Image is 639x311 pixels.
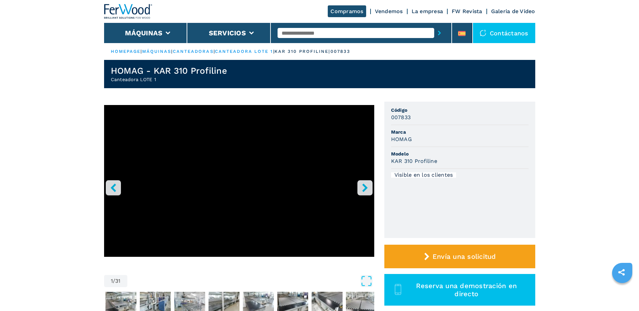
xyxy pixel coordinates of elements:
span: Envía una solicitud [433,252,496,261]
span: Marca [391,129,529,135]
div: Go to Slide 1 [104,105,374,268]
button: Open Fullscreen [129,275,373,287]
a: máquinas [142,49,171,54]
span: Reserva una demostración en directo [406,282,527,298]
h2: Canteadora LOTE 1 [111,76,227,83]
a: Galeria de Video [491,8,535,14]
img: Contáctanos [480,30,486,36]
a: La empresa [412,8,443,14]
span: 31 [115,278,121,284]
a: Vendemos [375,8,403,14]
button: Máquinas [125,29,162,37]
a: sharethis [613,264,630,281]
button: right-button [357,180,373,195]
a: HOMEPAGE [111,49,141,54]
img: Ferwood [104,4,153,19]
iframe: Bordatrice Lotto 1 in azione - HOMAG KAR 310- Ferwoodgroup -007833 [104,105,374,257]
button: Servicios [209,29,246,37]
h1: HOMAG - KAR 310 Profiline [111,65,227,76]
a: FW Revista [452,8,482,14]
span: | [140,49,142,54]
a: canteadoras [173,49,214,54]
button: submit-button [434,25,445,41]
div: Visible en los clientes [391,172,456,178]
iframe: Chat [610,281,634,306]
button: Envía una solicitud [384,245,535,268]
div: Contáctanos [473,23,535,43]
span: | [214,49,215,54]
span: | [171,49,172,54]
span: Código [391,107,529,113]
button: Reserva una demostración en directo [384,274,535,306]
span: | [273,49,275,54]
button: left-button [106,180,121,195]
h3: 007833 [391,113,411,121]
a: Compramos [328,5,366,17]
a: canteadora lote 1 [215,49,273,54]
p: kar 310 profiline | [275,48,330,55]
span: 1 [111,278,113,284]
h3: KAR 310 Profiline [391,157,437,165]
span: Modelo [391,150,529,157]
p: 007833 [330,48,351,55]
h3: HOMAG [391,135,412,143]
span: / [113,278,115,284]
